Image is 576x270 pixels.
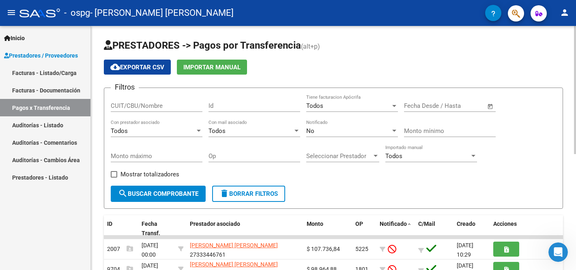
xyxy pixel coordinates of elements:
span: Prestadores / Proveedores [4,51,78,60]
datatable-header-cell: Prestador asociado [187,215,303,242]
span: Acciones [493,221,517,227]
button: Importar Manual [177,60,247,75]
button: Open calendar [486,102,495,111]
datatable-header-cell: Notificado [376,215,415,242]
span: Mostrar totalizadores [120,169,179,179]
span: [DATE] 10:29 [457,242,473,258]
span: Inicio [4,34,25,43]
span: Notificado [380,221,407,227]
span: Exportar CSV [110,64,164,71]
mat-icon: menu [6,8,16,17]
span: (alt+p) [301,43,320,50]
span: [PERSON_NAME] [PERSON_NAME] [190,261,278,268]
mat-icon: person [560,8,570,17]
datatable-header-cell: C/Mail [415,215,453,242]
input: Fecha fin [444,102,484,109]
mat-icon: cloud_download [110,62,120,72]
span: ID [107,221,112,227]
span: Importar Manual [183,64,241,71]
mat-icon: delete [219,189,229,198]
span: Fecha Transf. [142,221,160,236]
button: Buscar Comprobante [111,186,206,202]
span: Todos [385,152,402,160]
iframe: Intercom live chat [548,242,568,262]
span: Todos [208,127,226,135]
span: Seleccionar Prestador [306,152,372,160]
span: 2007 [107,246,133,252]
span: C/Mail [418,221,435,227]
span: Todos [111,127,128,135]
span: - ospg [64,4,90,22]
button: Borrar Filtros [212,186,285,202]
span: Todos [306,102,323,109]
span: 5225 [355,246,368,252]
span: [DATE] 00:00 [142,242,158,258]
span: [PERSON_NAME] [PERSON_NAME] [190,242,278,249]
span: Borrar Filtros [219,190,278,197]
mat-icon: search [118,189,128,198]
span: - [PERSON_NAME] [PERSON_NAME] [90,4,234,22]
span: 27333446761 [190,242,278,258]
datatable-header-cell: Acciones [490,215,563,242]
span: $ 107.736,84 [307,246,340,252]
span: OP [355,221,363,227]
span: Prestador asociado [190,221,240,227]
span: Buscar Comprobante [118,190,198,197]
datatable-header-cell: ID [104,215,138,242]
button: Exportar CSV [104,60,171,75]
h3: Filtros [111,81,139,93]
datatable-header-cell: Monto [303,215,352,242]
span: No [306,127,314,135]
datatable-header-cell: Creado [453,215,490,242]
span: Creado [457,221,475,227]
datatable-header-cell: OP [352,215,376,242]
datatable-header-cell: Fecha Transf. [138,215,175,242]
span: Monto [307,221,323,227]
input: Fecha inicio [404,102,437,109]
span: PRESTADORES -> Pagos por Transferencia [104,40,301,51]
